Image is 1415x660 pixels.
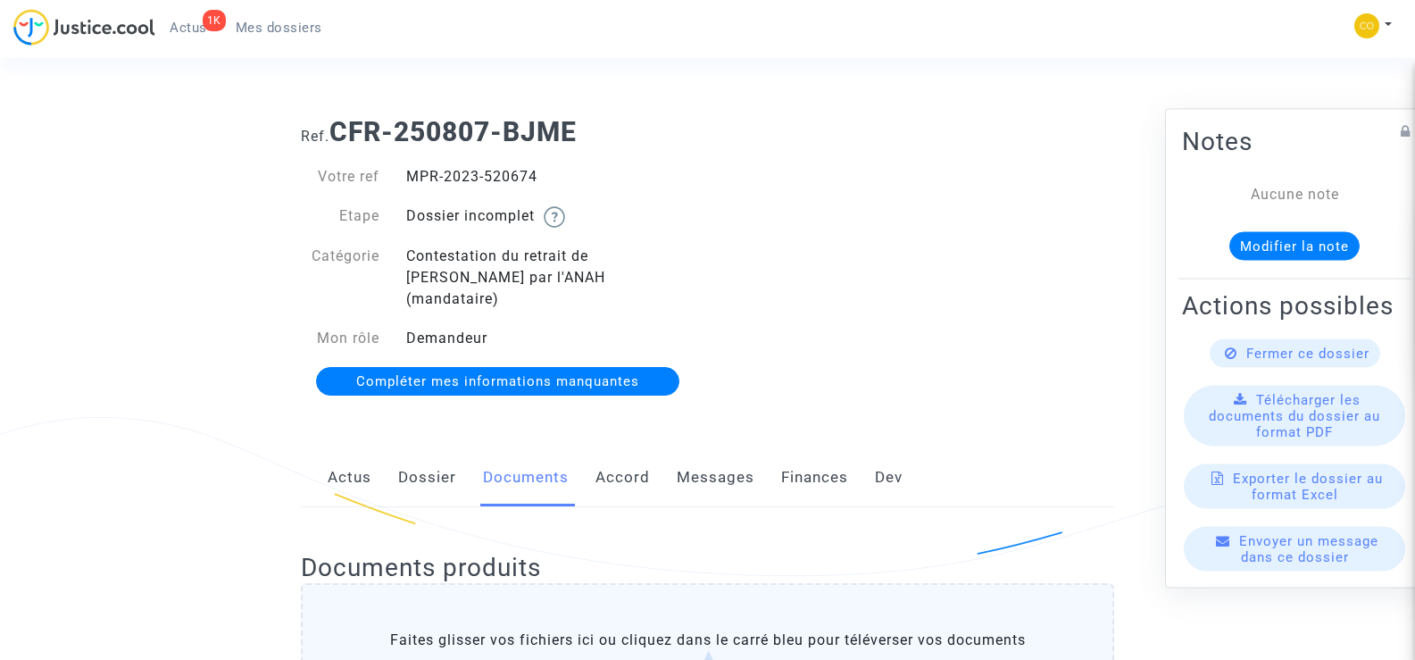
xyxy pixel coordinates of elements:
a: Dossier [398,448,456,507]
span: Envoyer un message dans ce dossier [1239,532,1378,564]
b: CFR-250807-BJME [329,116,577,147]
div: 1K [203,10,226,31]
a: Actus [328,448,371,507]
span: Compléter mes informations manquantes [356,373,639,389]
span: Mes dossiers [236,20,322,36]
div: Votre ref [287,166,393,188]
h2: Notes [1182,125,1407,156]
img: help.svg [544,206,565,228]
span: Télécharger les documents du dossier au format PDF [1209,391,1380,439]
span: Fermer ce dossier [1246,345,1369,361]
button: Modifier la note [1229,231,1360,260]
a: Accord [595,448,650,507]
div: Mon rôle [287,328,393,349]
a: Documents [483,448,569,507]
div: Catégorie [287,246,393,310]
a: Finances [781,448,848,507]
div: Demandeur [393,328,708,349]
span: Ref. [301,128,329,145]
div: Contestation du retrait de [PERSON_NAME] par l'ANAH (mandataire) [393,246,708,310]
div: Etape [287,205,393,228]
h2: Documents produits [301,552,1114,583]
span: Actus [170,20,207,36]
img: 84a266a8493598cb3cce1313e02c3431 [1354,13,1379,38]
div: Dossier incomplet [393,205,708,228]
img: jc-logo.svg [13,9,155,46]
div: Aucune note [1209,183,1380,205]
a: Mes dossiers [221,14,337,41]
a: Dev [875,448,903,507]
span: Exporter le dossier au format Excel [1233,470,1383,502]
a: 1KActus [155,14,221,41]
div: MPR-2023-520674 [393,166,708,188]
a: Messages [677,448,754,507]
h2: Actions possibles [1182,289,1407,321]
